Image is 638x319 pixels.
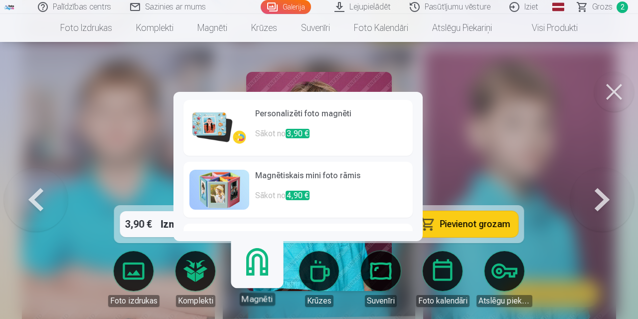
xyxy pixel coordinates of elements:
[440,220,510,229] span: Pievienot grozam
[305,295,333,307] div: Krūzes
[176,295,215,307] div: Komplekti
[477,251,532,307] a: Atslēgu piekariņi
[183,100,413,156] a: Personalizēti foto magnētiSākot no3,90 €
[617,1,628,13] span: 2
[415,251,471,307] a: Foto kalendāri
[48,14,124,42] a: Foto izdrukas
[504,14,590,42] a: Visi produkti
[477,295,532,307] div: Atslēgu piekariņi
[185,14,239,42] a: Magnēti
[342,14,420,42] a: Foto kalendāri
[161,211,291,237] div: MAGNĒTS 🧲 6x9cm
[289,14,342,42] a: Suvenīri
[592,1,613,13] span: Grozs
[420,14,504,42] a: Atslēgu piekariņi
[286,191,310,200] span: 4,90 €
[239,293,275,306] div: Magnēti
[412,211,518,237] button: Pievienot grozam
[365,295,397,307] div: Suvenīri
[353,251,409,307] a: Suvenīri
[108,295,159,307] div: Foto izdrukas
[255,128,407,148] p: Sākot no
[416,295,470,307] div: Foto kalendāri
[120,211,157,237] div: 3,90 €
[255,170,407,190] h6: Magnētiskais mini foto rāmis
[291,251,347,307] a: Krūzes
[255,108,407,128] h6: Personalizēti foto magnēti
[226,244,288,306] a: Magnēti
[286,129,310,138] span: 3,90 €
[4,4,15,10] img: /fa1
[239,14,289,42] a: Krūzes
[183,224,413,280] a: Klasiskie magnēti ar trīs fotogrāfijāmSākot no4,60 €
[255,190,407,210] p: Sākot no
[161,217,195,231] strong: Izmērs :
[124,14,185,42] a: Komplekti
[106,251,161,307] a: Foto izdrukas
[183,162,413,218] a: Magnētiskais mini foto rāmisSākot no4,90 €
[167,251,223,307] a: Komplekti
